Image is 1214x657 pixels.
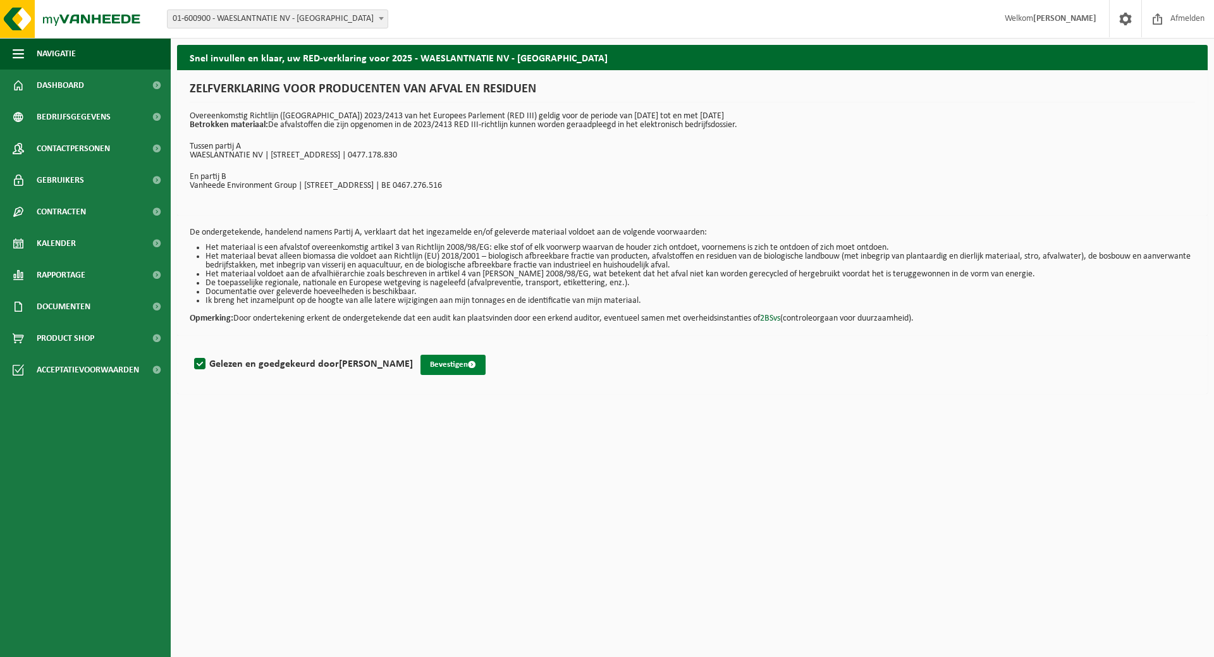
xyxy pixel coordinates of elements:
[190,314,233,323] strong: Opmerking:
[37,291,90,322] span: Documenten
[1033,14,1096,23] strong: [PERSON_NAME]
[190,120,268,130] strong: Betrokken materiaal:
[205,270,1195,279] li: Het materiaal voldoet aan de afvalhiërarchie zoals beschreven in artikel 4 van [PERSON_NAME] 2008...
[190,112,1195,130] p: Overeenkomstig Richtlijn ([GEOGRAPHIC_DATA]) 2023/2413 van het Europees Parlement (RED III) geldi...
[177,45,1208,70] h2: Snel invullen en klaar, uw RED-verklaring voor 2025 - WAESLANTNATIE NV - [GEOGRAPHIC_DATA]
[37,101,111,133] span: Bedrijfsgegevens
[205,279,1195,288] li: De toepasselijke regionale, nationale en Europese wetgeving is nageleefd (afvalpreventie, transpo...
[205,288,1195,297] li: Documentatie over geleverde hoeveelheden is beschikbaar.
[37,133,110,164] span: Contactpersonen
[190,173,1195,181] p: En partij B
[420,355,486,375] button: Bevestigen
[192,355,413,374] label: Gelezen en goedgekeurd door
[205,243,1195,252] li: Het materiaal is een afvalstof overeenkomstig artikel 3 van Richtlijn 2008/98/EG: elke stof of el...
[205,297,1195,305] li: Ik breng het inzamelpunt op de hoogte van alle latere wijzigingen aan mijn tonnages en de identif...
[37,164,84,196] span: Gebruikers
[37,70,84,101] span: Dashboard
[339,359,413,369] strong: [PERSON_NAME]
[190,181,1195,190] p: Vanheede Environment Group | [STREET_ADDRESS] | BE 0467.276.516
[190,142,1195,151] p: Tussen partij A
[190,305,1195,323] p: Door ondertekening erkent de ondergetekende dat een audit kan plaatsvinden door een erkend audito...
[37,354,139,386] span: Acceptatievoorwaarden
[190,151,1195,160] p: WAESLANTNATIE NV | [STREET_ADDRESS] | 0477.178.830
[168,10,388,28] span: 01-600900 - WAESLANTNATIE NV - ANTWERPEN
[37,228,76,259] span: Kalender
[37,38,76,70] span: Navigatie
[167,9,388,28] span: 01-600900 - WAESLANTNATIE NV - ANTWERPEN
[37,196,86,228] span: Contracten
[37,322,94,354] span: Product Shop
[190,83,1195,102] h1: ZELFVERKLARING VOOR PRODUCENTEN VAN AFVAL EN RESIDUEN
[205,252,1195,270] li: Het materiaal bevat alleen biomassa die voldoet aan Richtlijn (EU) 2018/2001 – biologisch afbreek...
[37,259,85,291] span: Rapportage
[190,228,1195,237] p: De ondergetekende, handelend namens Partij A, verklaart dat het ingezamelde en/of geleverde mater...
[760,314,780,323] a: 2BSvs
